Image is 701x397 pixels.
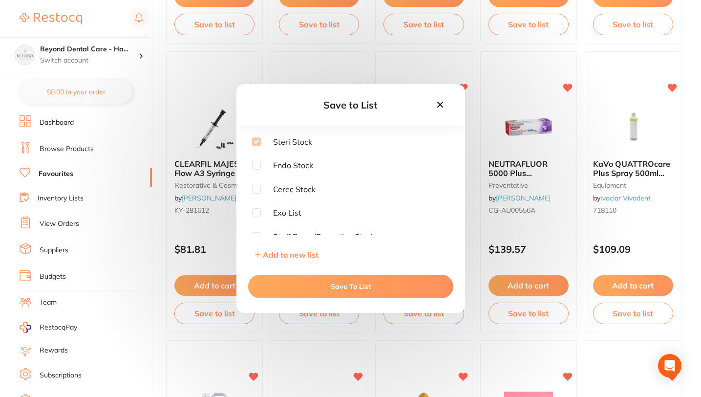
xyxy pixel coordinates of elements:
span: Endo Stock [261,161,313,170]
div: Open Intercom Messenger [658,354,681,377]
span: Cerec Stock [261,185,316,194]
span: Staff Room/Reception Stock [261,232,375,241]
span: Add to new list [263,250,319,260]
span: Exo List [261,208,301,217]
button: Save To List [248,275,453,298]
button: Add to new list [252,250,321,260]
span: Steri Stock [261,137,312,146]
span: Save to List [323,99,378,111]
